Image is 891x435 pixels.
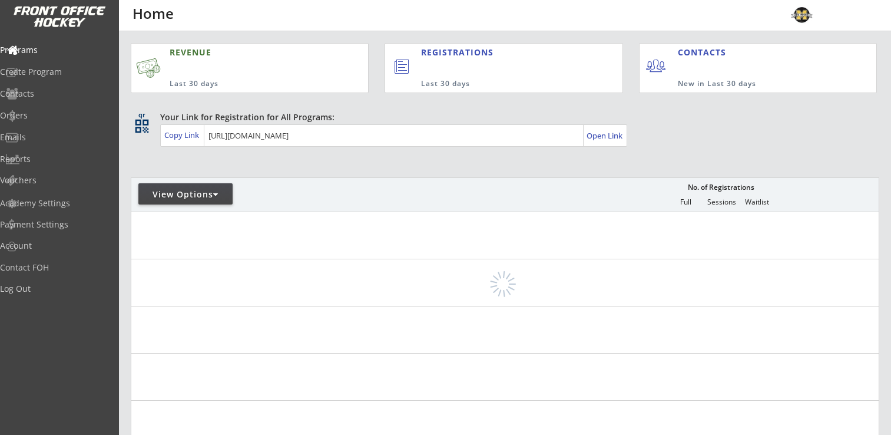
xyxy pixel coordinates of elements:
[668,198,703,206] div: Full
[138,189,233,200] div: View Options
[134,111,148,119] div: qr
[739,198,774,206] div: Waitlist
[678,79,822,89] div: New in Last 30 days
[170,79,312,89] div: Last 30 days
[160,111,843,123] div: Your Link for Registration for All Programs:
[421,47,568,58] div: REGISTRATIONS
[704,198,739,206] div: Sessions
[133,117,151,135] button: qr_code
[164,130,201,140] div: Copy Link
[587,127,624,144] a: Open Link
[170,47,312,58] div: REVENUE
[678,47,731,58] div: CONTACTS
[684,183,757,192] div: No. of Registrations
[587,131,624,141] div: Open Link
[421,79,574,89] div: Last 30 days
